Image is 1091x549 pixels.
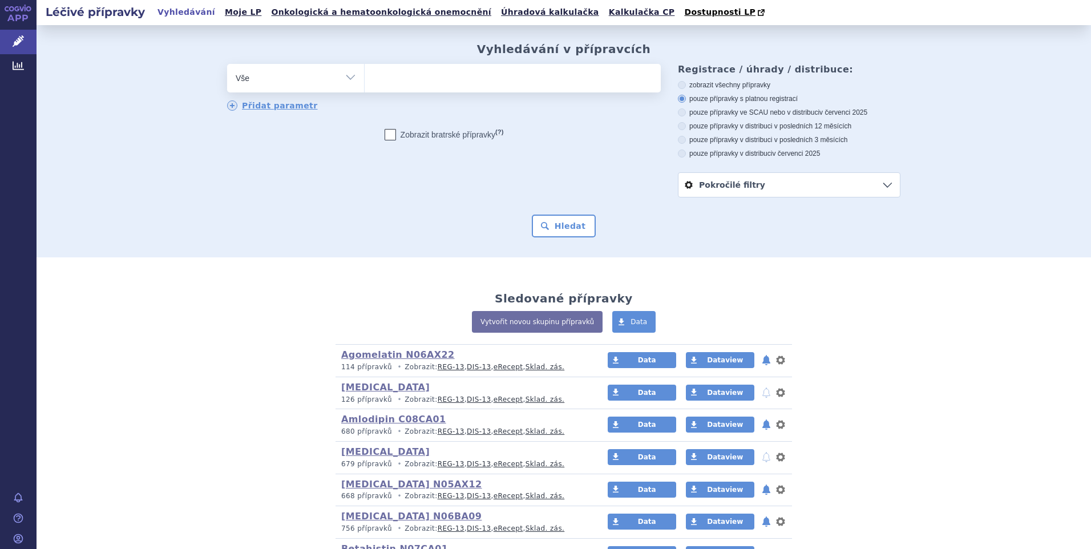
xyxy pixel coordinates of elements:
[341,511,482,522] a: [MEDICAL_DATA] N06BA09
[684,7,755,17] span: Dostupnosti LP
[686,352,754,368] a: Dataview
[608,352,676,368] a: Data
[775,483,786,496] button: nastavení
[526,524,565,532] a: Sklad. zás.
[341,427,586,437] p: Zobrazit: , , ,
[761,515,772,528] button: notifikace
[268,5,495,20] a: Onkologická a hematoonkologická onemocnění
[819,108,867,116] span: v červenci 2025
[494,492,523,500] a: eRecept
[394,362,405,372] i: •
[707,486,743,494] span: Dataview
[341,492,392,500] span: 668 přípravků
[394,395,405,405] i: •
[341,479,482,490] a: [MEDICAL_DATA] N05AX12
[526,395,565,403] a: Sklad. zás.
[467,460,491,468] a: DIS-13
[494,363,523,371] a: eRecept
[775,353,786,367] button: nastavení
[638,356,656,364] span: Data
[526,460,565,468] a: Sklad. zás.
[341,460,392,468] span: 679 přípravků
[707,421,743,429] span: Dataview
[608,385,676,401] a: Data
[394,427,405,437] i: •
[438,363,464,371] a: REG-13
[686,417,754,433] a: Dataview
[467,492,491,500] a: DIS-13
[775,418,786,431] button: nastavení
[678,64,900,75] h3: Registrace / úhrady / distribuce:
[638,518,656,526] span: Data
[394,524,405,534] i: •
[638,453,656,461] span: Data
[467,427,491,435] a: DIS-13
[678,108,900,117] label: pouze přípravky ve SCAU nebo v distribuci
[341,363,392,371] span: 114 přípravků
[341,395,392,403] span: 126 přípravků
[341,349,455,360] a: Agomelatin N06AX22
[438,460,464,468] a: REG-13
[638,389,656,397] span: Data
[498,5,603,20] a: Úhradová kalkulačka
[775,386,786,399] button: nastavení
[608,417,676,433] a: Data
[605,5,678,20] a: Kalkulačka CP
[608,482,676,498] a: Data
[678,173,900,197] a: Pokročilé filtry
[608,449,676,465] a: Data
[678,122,900,131] label: pouze přípravky v distribuci v posledních 12 měsících
[761,353,772,367] button: notifikace
[341,524,586,534] p: Zobrazit: , , ,
[341,362,586,372] p: Zobrazit: , , ,
[495,128,503,136] abbr: (?)
[608,514,676,530] a: Data
[477,42,651,56] h2: Vyhledávání v přípravcích
[678,135,900,144] label: pouze přípravky v distribuci v posledních 3 měsících
[467,395,491,403] a: DIS-13
[686,385,754,401] a: Dataview
[707,453,743,461] span: Dataview
[341,395,586,405] p: Zobrazit: , , ,
[341,427,392,435] span: 680 přípravků
[494,524,523,532] a: eRecept
[494,395,523,403] a: eRecept
[341,459,586,469] p: Zobrazit: , , ,
[341,491,586,501] p: Zobrazit: , , ,
[678,94,900,103] label: pouze přípravky s platnou registrací
[761,418,772,431] button: notifikace
[681,5,770,21] a: Dostupnosti LP
[678,149,900,158] label: pouze přípravky v distribuci
[438,427,464,435] a: REG-13
[526,427,565,435] a: Sklad. zás.
[775,450,786,464] button: nastavení
[341,414,446,425] a: Amlodipin C08CA01
[341,446,430,457] a: [MEDICAL_DATA]
[438,492,464,500] a: REG-13
[438,524,464,532] a: REG-13
[341,382,430,393] a: [MEDICAL_DATA]
[394,459,405,469] i: •
[526,363,565,371] a: Sklad. zás.
[385,129,504,140] label: Zobrazit bratrské přípravky
[494,427,523,435] a: eRecept
[678,80,900,90] label: zobrazit všechny přípravky
[612,311,656,333] a: Data
[638,421,656,429] span: Data
[707,356,743,364] span: Dataview
[631,318,647,326] span: Data
[761,386,772,399] button: notifikace
[494,460,523,468] a: eRecept
[227,100,318,111] a: Přidat parametr
[761,450,772,464] button: notifikace
[154,5,219,20] a: Vyhledávání
[638,486,656,494] span: Data
[761,483,772,496] button: notifikace
[341,524,392,532] span: 756 přípravků
[532,215,596,237] button: Hledat
[707,389,743,397] span: Dataview
[686,514,754,530] a: Dataview
[394,491,405,501] i: •
[467,363,491,371] a: DIS-13
[526,492,565,500] a: Sklad. zás.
